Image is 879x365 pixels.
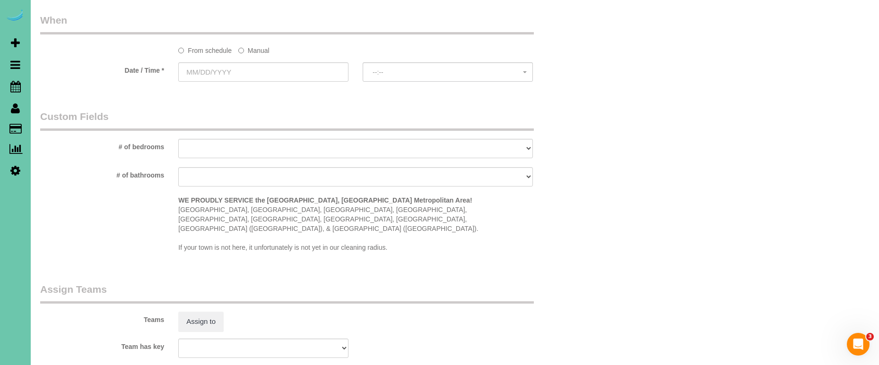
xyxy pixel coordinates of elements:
button: --:-- [363,62,533,82]
strong: WE PROUDLY SERVICE the [GEOGRAPHIC_DATA], [GEOGRAPHIC_DATA] Metropolitan Area! [178,196,472,204]
legend: Assign Teams [40,282,534,304]
label: Date / Time * [33,62,171,75]
input: MM/DD/YYYY [178,62,348,82]
label: From schedule [178,42,232,55]
legend: Custom Fields [40,110,534,131]
label: # of bedrooms [33,139,171,152]
label: Teams [33,312,171,324]
span: --:-- [373,68,523,76]
input: Manual [238,48,244,53]
button: Assign to [178,312,224,331]
iframe: Intercom live chat [847,333,870,356]
p: [GEOGRAPHIC_DATA], [GEOGRAPHIC_DATA], [GEOGRAPHIC_DATA], [GEOGRAPHIC_DATA], [GEOGRAPHIC_DATA], [G... [178,195,533,252]
input: From schedule [178,48,184,53]
label: Manual [238,42,270,55]
legend: When [40,13,534,34]
label: # of bathrooms [33,167,171,180]
img: Automaid Logo [6,9,25,23]
label: Team has key [33,339,171,351]
span: 3 [866,333,874,340]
